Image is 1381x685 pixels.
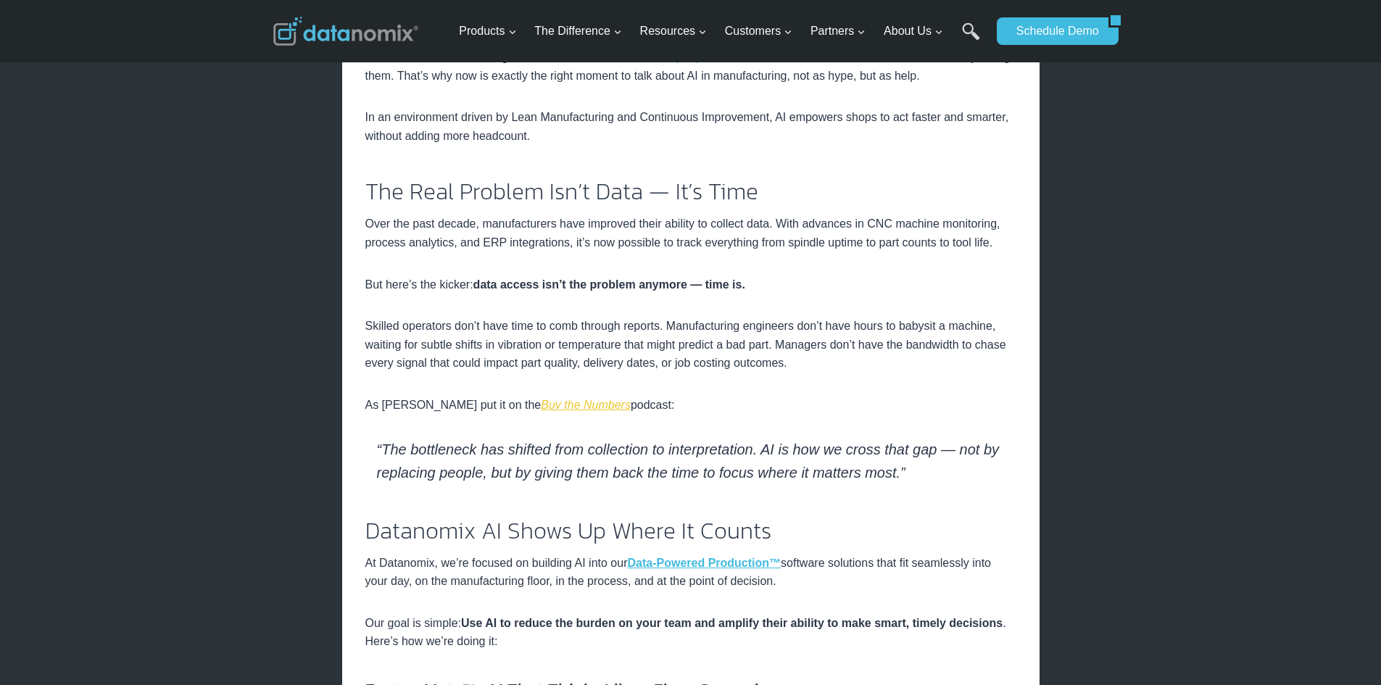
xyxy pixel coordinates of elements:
em: “The bottleneck has shifted from collection to interpretation. AI is how we cross that gap — not ... [377,441,1000,481]
p: But here’s the kicker: [365,275,1016,294]
p: In an environment driven by Lean Manufacturing and Continuous Improvement, AI empowers shops to a... [365,108,1016,145]
h2: Datanomix AI Shows Up Where It Counts [365,519,1016,542]
span: About Us [884,22,943,41]
nav: Primary Navigation [453,8,990,55]
p: As [PERSON_NAME] put it on the podcast: [365,396,1016,415]
p: At Datanomix, we’re focused on building AI into our software solutions that fit seamlessly into y... [365,554,1016,591]
p: Over the past decade, manufacturers have improved their ability to collect data. With advances in... [365,215,1016,252]
span: Resources [640,22,707,41]
a: Schedule Demo [997,17,1108,45]
a: Search [962,22,980,55]
a: Data-Powered Production™ [627,557,781,569]
a: Buy the Numbers [541,399,631,411]
strong: data access isn’t the problem anymore — time is. [473,278,745,291]
p: Skilled operators don’t have time to comb through reports. Manufacturing engineers don’t have hou... [365,317,1016,373]
span: Products [459,22,516,41]
span: Customers [725,22,792,41]
h2: The Real Problem Isn’t Data — It’s Time [365,180,1016,203]
span: Partners [810,22,866,41]
span: The Difference [534,22,622,41]
img: Datanomix [273,17,418,46]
